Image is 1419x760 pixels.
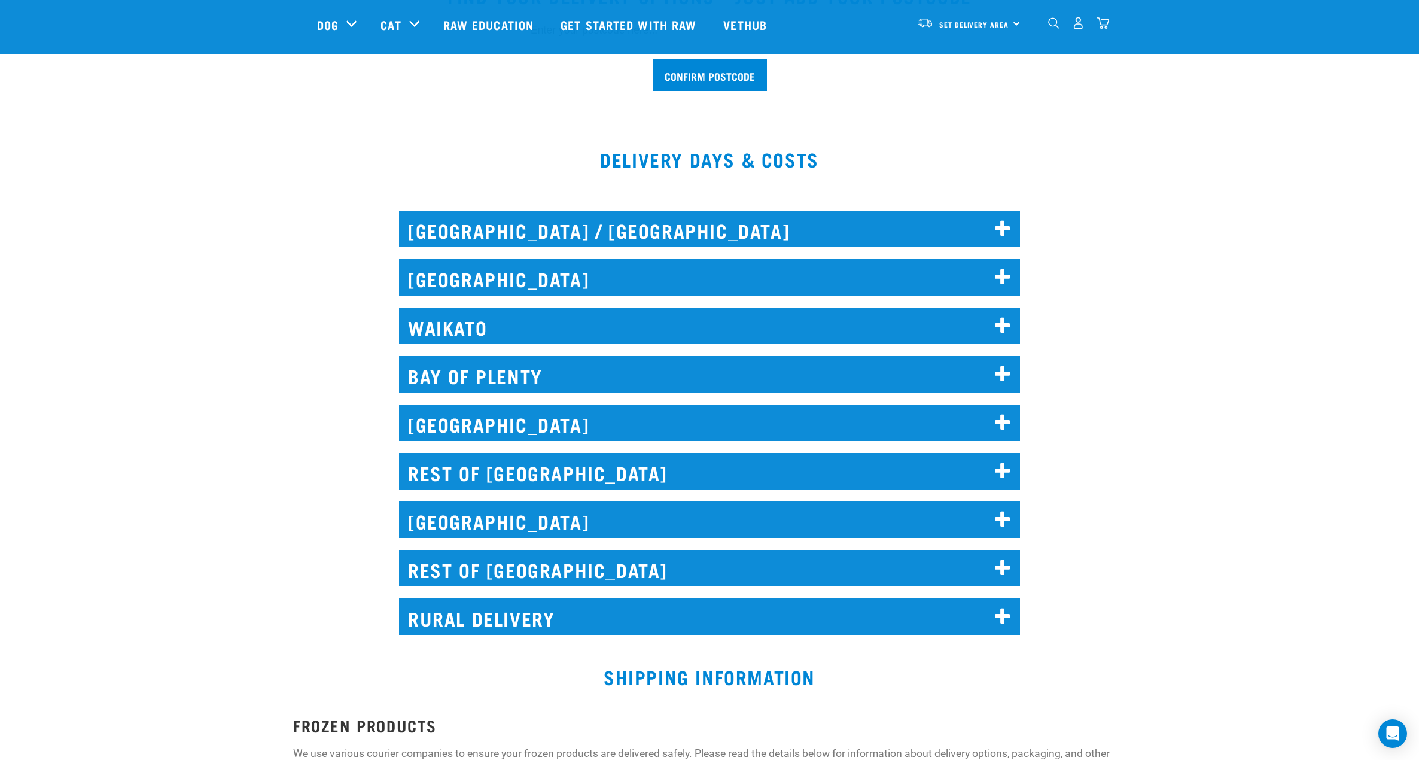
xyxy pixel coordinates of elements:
[939,22,1009,26] span: Set Delivery Area
[711,1,782,48] a: Vethub
[399,356,1020,393] h2: BAY OF PLENTY
[399,550,1020,586] h2: REST OF [GEOGRAPHIC_DATA]
[399,211,1020,247] h2: [GEOGRAPHIC_DATA] / [GEOGRAPHIC_DATA]
[399,453,1020,490] h2: REST OF [GEOGRAPHIC_DATA]
[1097,17,1109,29] img: home-icon@2x.png
[399,308,1020,344] h2: WAIKATO
[1072,17,1085,29] img: user.png
[399,259,1020,296] h2: [GEOGRAPHIC_DATA]
[399,405,1020,441] h2: [GEOGRAPHIC_DATA]
[81,148,1338,170] h2: DELIVERY DAYS & COSTS
[549,1,711,48] a: Get started with Raw
[317,16,339,34] a: Dog
[1378,719,1407,748] div: Open Intercom Messenger
[81,666,1338,688] h2: Shipping information
[917,17,933,28] img: van-moving.png
[380,16,401,34] a: Cat
[399,501,1020,538] h2: [GEOGRAPHIC_DATA]
[431,1,549,48] a: Raw Education
[1048,17,1059,29] img: home-icon-1@2x.png
[293,721,437,729] strong: FROZEN PRODUCTS
[653,59,767,91] input: Confirm postcode
[399,598,1020,635] h2: RURAL DELIVERY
